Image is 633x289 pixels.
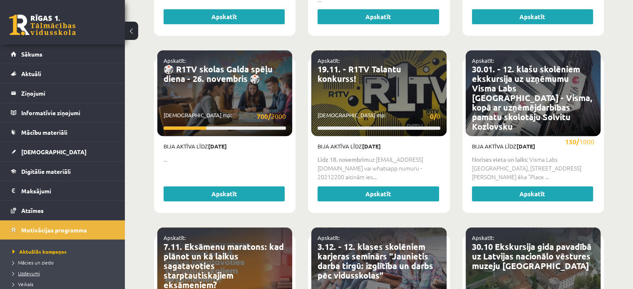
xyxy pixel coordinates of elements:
a: Aktuālās kampaņas [12,248,117,255]
strong: [DATE] [516,143,535,150]
p: [DEMOGRAPHIC_DATA] mp: [472,136,594,147]
span: Motivācijas programma [21,226,87,234]
span: Sākums [21,50,42,58]
strong: 700/ [257,112,271,121]
span: Aktuālās kampaņas [12,248,67,255]
a: Apskatīt [164,9,285,24]
legend: Maksājumi [21,181,114,200]
a: Apskatīt: [164,57,186,64]
p: ... [164,155,286,164]
a: 30.01. - 12. klašu skolēniem ekskursija uz uzņēmumu Visma Labs [GEOGRAPHIC_DATA] - Visma, kopā ar... [472,64,592,132]
span: Veikals [12,281,33,287]
a: 3.12. - 12. klases skolēniem karjeras seminārs "Jaunietis darba tirgū: izglītība un darbs pēc vid... [318,241,433,281]
strong: [DATE] [362,143,381,150]
a: Apskatīt: [318,234,340,241]
span: 0 [430,111,440,121]
p: uz [EMAIL_ADDRESS][DOMAIN_NAME] vai whatsapp numuru - 20212200 aicinām ies... [318,155,440,181]
a: Sākums [11,44,114,64]
strong: Norises vieta un laiks [472,156,527,163]
strong: 150/ [565,137,579,146]
p: Bija aktīva līdz [164,142,286,151]
span: [DEMOGRAPHIC_DATA] [21,148,87,156]
span: Aktuāli [21,70,41,77]
span: Mācies un ziedo [12,259,54,266]
span: 1000 [565,136,594,147]
a: Apskatīt: [472,57,494,64]
a: [DEMOGRAPHIC_DATA] [11,142,114,161]
a: Atzīmes [11,201,114,220]
span: Uzdevumi [12,270,40,277]
a: 30.10 Ekskursija gida pavadībā uz Latvijas nacionālo vēstures muzeju [GEOGRAPHIC_DATA] [472,241,591,271]
a: 19.11. - R1TV Talantu konkurss! [318,64,401,84]
a: Uzdevumi [12,269,117,277]
a: Informatīvie ziņojumi [11,103,114,122]
a: Apskatīt [318,9,439,24]
a: Apskatīt: [472,234,494,241]
p: [DEMOGRAPHIC_DATA] mp: [164,111,286,121]
a: Apskatīt: [318,57,340,64]
p: Bija aktīva līdz [318,142,440,151]
a: Apskatīt [318,186,439,201]
a: Rīgas 1. Tālmācības vidusskola [9,15,76,35]
a: Mācību materiāli [11,123,114,142]
a: Aktuāli [11,64,114,83]
a: Mācies un ziedo [12,259,117,266]
p: : Visma Labs [GEOGRAPHIC_DATA], [STREET_ADDRESS][PERSON_NAME] ēka "Place ... [472,155,594,181]
a: Veikals [12,280,117,288]
a: 🎲 R1TV skolas Galda spēļu diena - 26. novembris 🎲 [164,64,273,84]
legend: Ziņojumi [21,84,114,103]
a: Apskatīt [472,186,593,201]
a: Motivācijas programma [11,220,114,240]
span: Mācību materiāli [21,128,67,136]
span: Atzīmes [21,207,44,214]
strong: [DATE] [208,143,227,150]
a: Ziņojumi [11,84,114,103]
span: 2000 [257,111,286,121]
legend: Informatīvie ziņojumi [21,103,114,122]
strong: Līdz 18. novembrim [318,156,369,163]
a: Apskatīt [164,186,285,201]
a: Apskatīt: [164,234,186,241]
a: Apskatīt [472,9,593,24]
strong: 0/ [430,112,437,121]
p: [DEMOGRAPHIC_DATA] mp: [318,111,440,121]
span: Digitālie materiāli [21,168,71,175]
a: Digitālie materiāli [11,162,114,181]
a: Maksājumi [11,181,114,200]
